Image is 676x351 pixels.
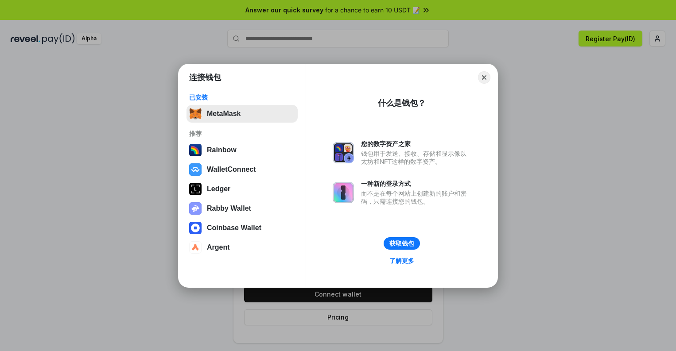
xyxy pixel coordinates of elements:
button: Rabby Wallet [186,200,298,217]
button: Rainbow [186,141,298,159]
button: Argent [186,239,298,256]
img: svg+xml,%3Csvg%20xmlns%3D%22http%3A%2F%2Fwww.w3.org%2F2000%2Fsvg%22%20fill%3D%22none%22%20viewBox... [333,142,354,163]
div: Rabby Wallet [207,204,251,212]
div: 您的数字资产之家 [361,140,471,148]
img: svg+xml,%3Csvg%20xmlns%3D%22http%3A%2F%2Fwww.w3.org%2F2000%2Fsvg%22%20fill%3D%22none%22%20viewBox... [333,182,354,203]
div: 什么是钱包？ [378,98,426,108]
img: svg+xml,%3Csvg%20width%3D%2228%22%20height%3D%2228%22%20viewBox%3D%220%200%2028%2028%22%20fill%3D... [189,222,202,234]
div: 获取钱包 [389,239,414,247]
div: Coinbase Wallet [207,224,261,232]
div: 而不是在每个网站上创建新的账户和密码，只需连接您的钱包。 [361,189,471,205]
div: MetaMask [207,110,241,118]
button: Close [478,71,490,84]
img: svg+xml,%3Csvg%20width%3D%2228%22%20height%3D%2228%22%20viewBox%3D%220%200%2028%2028%22%20fill%3D... [189,241,202,254]
div: 钱包用于发送、接收、存储和显示像以太坊和NFT这样的数字资产。 [361,150,471,166]
img: svg+xml,%3Csvg%20width%3D%2228%22%20height%3D%2228%22%20viewBox%3D%220%200%2028%2028%22%20fill%3D... [189,163,202,176]
img: svg+xml,%3Csvg%20xmlns%3D%22http%3A%2F%2Fwww.w3.org%2F2000%2Fsvg%22%20fill%3D%22none%22%20viewBox... [189,202,202,215]
button: MetaMask [186,105,298,123]
button: WalletConnect [186,161,298,178]
img: svg+xml,%3Csvg%20xmlns%3D%22http%3A%2F%2Fwww.w3.org%2F2000%2Fsvg%22%20width%3D%2228%22%20height%3... [189,183,202,195]
div: WalletConnect [207,166,256,174]
img: svg+xml,%3Csvg%20width%3D%22120%22%20height%3D%22120%22%20viewBox%3D%220%200%20120%20120%22%20fil... [189,144,202,156]
button: Coinbase Wallet [186,219,298,237]
a: 了解更多 [384,255,420,266]
h1: 连接钱包 [189,72,221,83]
div: Ledger [207,185,230,193]
div: Rainbow [207,146,237,154]
button: Ledger [186,180,298,198]
img: svg+xml,%3Csvg%20fill%3D%22none%22%20height%3D%2233%22%20viewBox%3D%220%200%2035%2033%22%20width%... [189,108,202,120]
div: Argent [207,243,230,251]
button: 获取钱包 [384,237,420,250]
div: 已安装 [189,93,295,101]
div: 一种新的登录方式 [361,180,471,188]
div: 了解更多 [389,257,414,265]
div: 推荐 [189,130,295,138]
